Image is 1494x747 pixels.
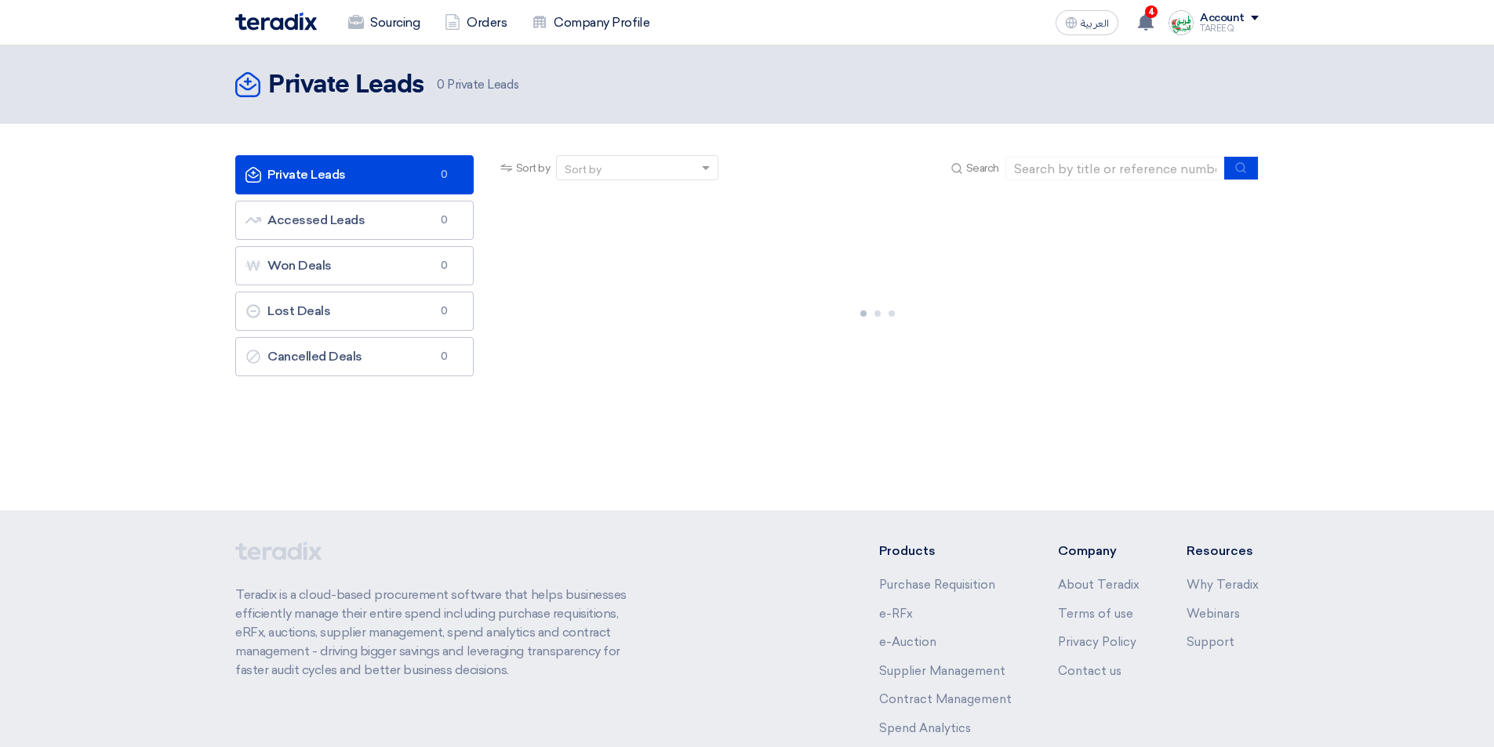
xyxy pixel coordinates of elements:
[435,258,454,274] span: 0
[1058,607,1133,621] a: Terms of use
[336,5,432,40] a: Sourcing
[1187,578,1259,592] a: Why Teradix
[1056,10,1118,35] button: العربية
[1169,10,1194,35] img: Screenshot___1727703618088.png
[235,201,474,240] a: Accessed Leads0
[519,5,662,40] a: Company Profile
[268,70,424,101] h2: Private Leads
[435,167,454,183] span: 0
[1187,542,1259,560] li: Resources
[879,607,913,621] a: e-RFx
[879,578,995,592] a: Purchase Requisition
[435,349,454,364] span: 0
[516,160,551,176] span: Sort by
[1058,578,1140,592] a: About Teradix
[1187,607,1240,621] a: Webinars
[1187,635,1234,649] a: Support
[432,5,519,40] a: Orders
[437,78,445,92] span: 0
[1200,24,1259,33] div: TAREEQ
[879,542,1012,560] li: Products
[435,212,454,228] span: 0
[235,586,645,680] p: Teradix is a cloud-based procurement software that helps businesses efficiently manage their enti...
[235,292,474,331] a: Lost Deals0
[565,161,602,178] div: Sort by
[879,692,1012,706] a: Contract Management
[966,160,999,176] span: Search
[235,246,474,285] a: Won Deals0
[235,337,474,376] a: Cancelled Deals0
[879,664,1005,678] a: Supplier Management
[879,721,971,735] a: Spend Analytics
[435,303,454,319] span: 0
[1081,18,1109,29] span: العربية
[1058,664,1121,678] a: Contact us
[437,76,518,94] span: Private Leads
[1200,12,1245,25] div: Account
[1058,635,1136,649] a: Privacy Policy
[235,155,474,194] a: Private Leads0
[1058,542,1140,560] li: Company
[235,13,317,31] img: Teradix logo
[1005,157,1225,180] input: Search by title or reference number
[879,635,936,649] a: e-Auction
[1145,5,1158,18] span: 4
